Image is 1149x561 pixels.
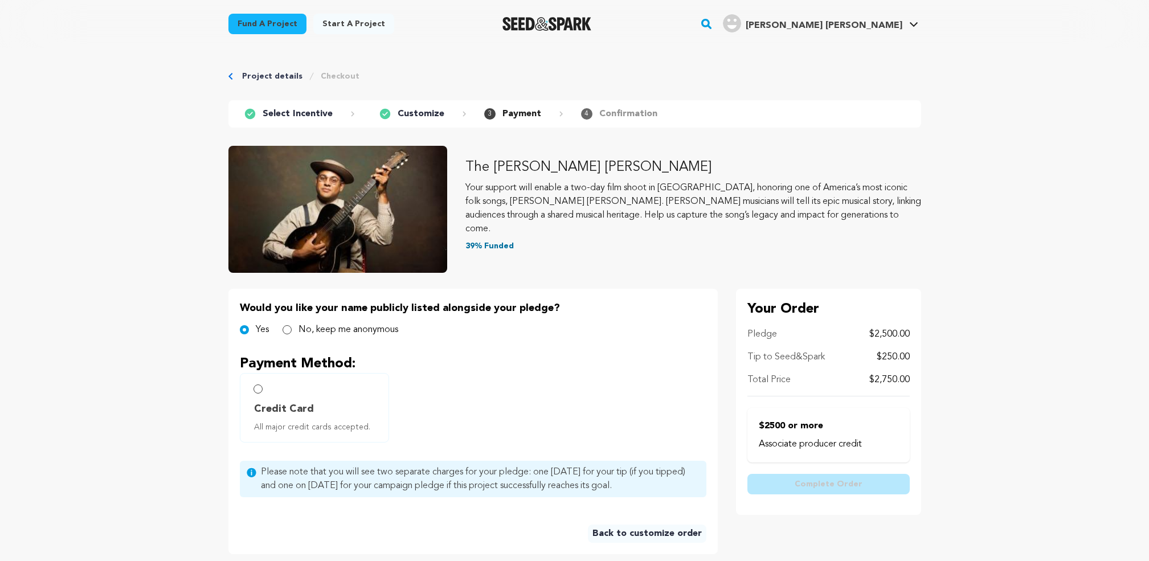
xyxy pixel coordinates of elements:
label: No, keep me anonymous [299,323,398,337]
p: $250.00 [877,350,910,364]
a: Seed&Spark Homepage [502,17,592,31]
div: Eric Alan I.'s Profile [723,14,902,32]
a: Eric Alan I.'s Profile [721,12,921,32]
p: Associate producer credit [759,437,898,451]
p: Select Incentive [263,107,333,121]
p: Your Order [747,300,910,318]
span: Credit Card [254,401,314,417]
p: Customize [398,107,444,121]
p: Confirmation [599,107,657,121]
label: Yes [256,323,269,337]
a: Start a project [313,14,394,34]
span: 3 [484,108,496,120]
div: Breadcrumb [228,71,921,82]
p: Your support will enable a two-day film shoot in [GEOGRAPHIC_DATA], honoring one of America’s mos... [465,181,921,236]
img: user.png [723,14,741,32]
p: $2,750.00 [869,373,910,387]
p: 39% Funded [465,240,921,252]
p: Would you like your name publicly listed alongside your pledge? [240,300,706,316]
p: Tip to Seed&Spark [747,350,825,364]
img: The Liza Jane Sessions image [228,146,447,273]
p: $2,500.00 [869,327,910,341]
p: The [PERSON_NAME] [PERSON_NAME] [465,158,921,177]
a: Back to customize order [588,525,706,543]
span: Please note that you will see two separate charges for your pledge: one [DATE] for your tip (if y... [261,465,700,493]
p: Total Price [747,373,791,387]
img: Seed&Spark Logo Dark Mode [502,17,592,31]
a: Fund a project [228,14,306,34]
span: [PERSON_NAME] [PERSON_NAME] [746,21,902,30]
span: All major credit cards accepted. [254,421,379,433]
a: Project details [242,71,302,82]
span: Eric Alan I.'s Profile [721,12,921,36]
a: Checkout [321,71,359,82]
p: $2500 or more [759,419,898,433]
span: 4 [581,108,592,120]
button: Complete Order [747,474,910,494]
p: Pledge [747,327,777,341]
p: Payment Method: [240,355,706,373]
span: Complete Order [795,478,862,490]
p: Payment [502,107,541,121]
